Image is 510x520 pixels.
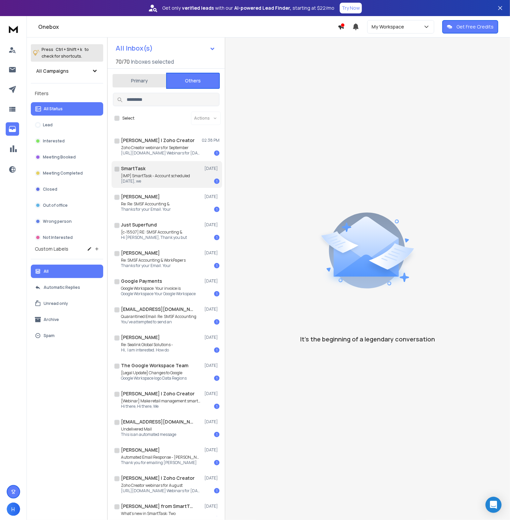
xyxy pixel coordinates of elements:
p: Thank you for emailing [PERSON_NAME] [121,460,201,465]
div: 1 [214,347,219,353]
button: Meeting Booked [31,150,103,164]
button: Wrong person [31,215,103,228]
p: Get Free Credits [456,23,494,30]
img: logo [7,23,20,35]
button: H [7,503,20,516]
h1: SmartTask [121,165,145,172]
button: Out of office [31,199,103,212]
p: Out of office [43,203,68,208]
p: Meeting Booked [43,154,76,160]
p: Re: Sealink Global Solutions - [121,342,173,347]
div: 1 [214,376,219,381]
div: 1 [214,235,219,240]
h1: The Google Workspace Team [121,362,188,369]
h1: [PERSON_NAME] from SmartTask [121,503,195,510]
p: Try Now [342,5,360,11]
div: 1 [214,291,219,297]
p: Undelivered Mail [121,427,176,432]
p: [DATE] [204,278,219,284]
p: Hi there, Hi there, We [121,404,201,409]
button: Spam [31,329,103,342]
div: 1 [214,179,219,184]
span: Ctrl + Shift + k [55,46,83,53]
p: [DATE] [204,250,219,256]
p: Meeting Completed [43,171,83,176]
button: Unread only [31,297,103,310]
h1: [PERSON_NAME] [121,250,160,256]
p: [DATE], we [121,179,190,184]
p: [DATE] [204,335,219,340]
p: [c-15507] RE: SMSF Accounting & [121,230,187,235]
p: All [44,269,49,274]
button: Archive [31,313,103,326]
button: Get Free Credits [442,20,498,34]
p: You've attempted to send an [121,319,196,325]
p: [Legal Update] Changes to Google [121,370,187,376]
h1: All Campaigns [36,68,69,74]
div: 1 [214,319,219,325]
p: Google Workspace: Your invoice is [121,286,196,291]
h3: Filters [31,89,103,98]
div: 1 [214,488,219,494]
p: [URL][DOMAIN_NAME] Webinars for [DATE] [121,150,201,156]
p: [DATE] [204,391,219,396]
p: Press to check for shortcuts. [42,46,89,60]
p: [DATE] [204,363,219,368]
div: 1 [214,150,219,156]
button: Try Now [340,3,362,13]
h1: [PERSON_NAME] | Zoho Creator [121,475,195,481]
p: Quarantined Email: Re: SMSF Accounting [121,314,196,319]
p: Archive [44,317,59,322]
div: 1 [214,404,219,409]
p: Zoho Creator webinars for August [121,483,201,488]
p: My Workspace [372,23,407,30]
p: Hi, I am interested. How do [121,347,173,353]
button: Meeting Completed [31,167,103,180]
button: Not Interested [31,231,103,244]
p: Re: Re: SMSF Accounting & [121,201,171,207]
button: Primary [113,73,166,88]
p: [DATE] [204,447,219,453]
p: [IMP] SmartTask - Account scheduled [121,173,190,179]
h1: [EMAIL_ADDRESS][DOMAIN_NAME] [121,418,195,425]
p: Re: SMSF Accounting & WorkPapers [121,258,186,263]
h3: Inboxes selected [131,58,174,66]
h1: Google Payments [121,278,162,284]
p: [DATE] [204,222,219,227]
h1: Onebox [38,23,338,31]
p: It’s the beginning of a legendary conversation [300,334,435,344]
p: What's new in SmartTask: Two [121,511,201,516]
p: Get only with our starting at $22/mo [162,5,334,11]
p: Automated Email Response - [PERSON_NAME] [121,455,201,460]
p: Thanks for your Email. Your [121,207,171,212]
p: Thanks for your Email. Your [121,263,186,268]
p: Unread only [44,301,68,306]
button: All Campaigns [31,64,103,78]
p: Google Workspace Your Google Workspace [121,291,196,297]
span: 70 / 70 [116,58,130,66]
p: [Webinar] Make retail management smarter [121,398,201,404]
p: [DATE] [204,307,219,312]
p: Lead [43,122,53,128]
p: Not Interested [43,235,73,240]
p: Hi [PERSON_NAME], Thank you but [121,235,187,240]
button: Lead [31,118,103,132]
p: [DATE] [204,194,219,199]
h1: Just Superfund [121,221,157,228]
h1: [EMAIL_ADDRESS][DOMAIN_NAME] [121,306,195,313]
div: 1 [214,207,219,212]
strong: AI-powered Lead Finder, [234,5,291,11]
div: 1 [214,432,219,437]
p: Wrong person [43,219,72,224]
button: Closed [31,183,103,196]
strong: verified leads [182,5,214,11]
p: Spam [44,333,55,338]
p: [DATE] [204,419,219,425]
p: Automatic Replies [44,285,80,290]
h1: [PERSON_NAME] | Zoho Creator [121,137,195,144]
button: Others [166,73,220,89]
h1: [PERSON_NAME] [121,193,160,200]
p: [DATE] [204,475,219,481]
